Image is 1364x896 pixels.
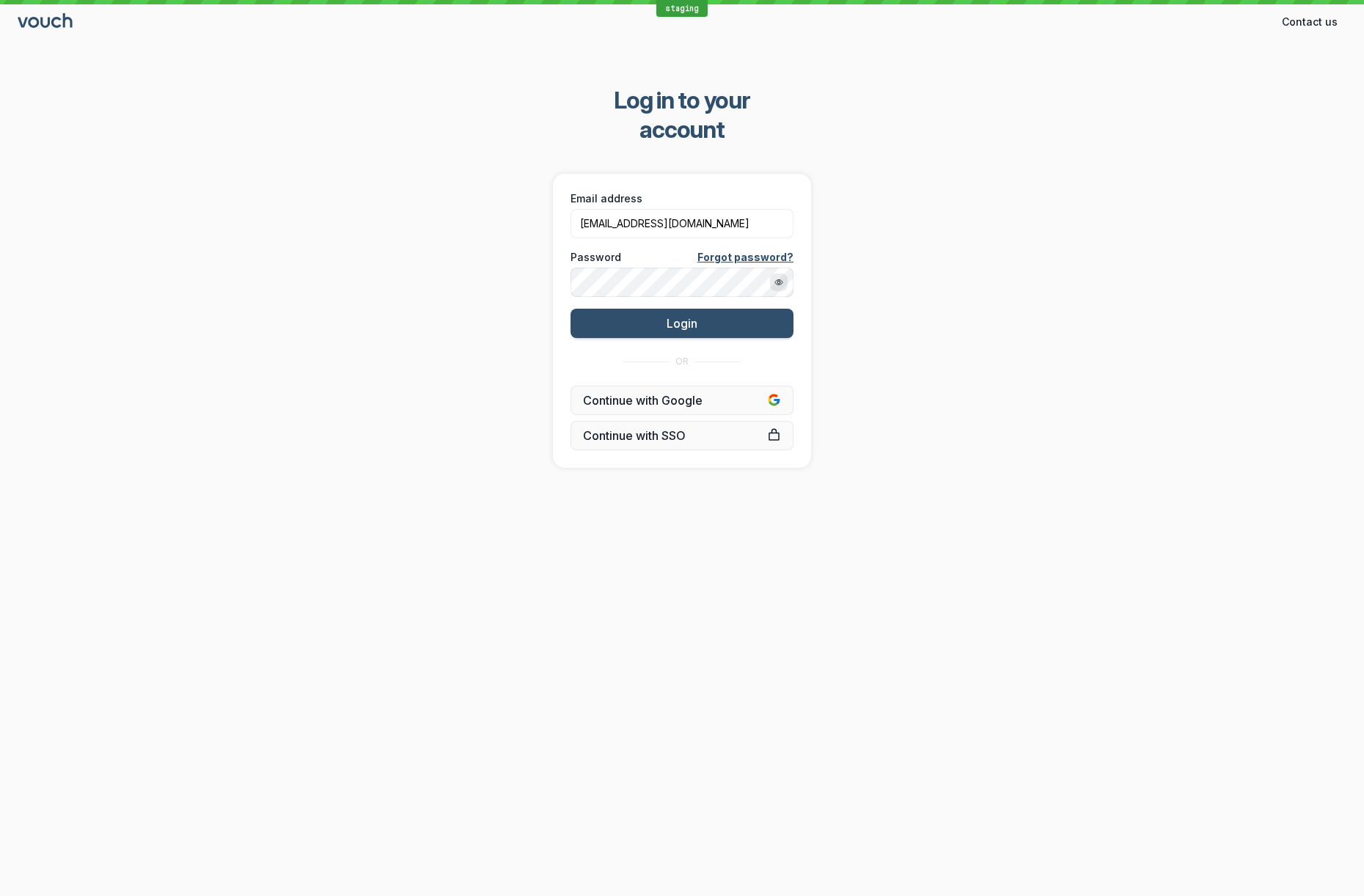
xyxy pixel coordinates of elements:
span: OR [675,356,689,367]
span: Email address [571,191,642,206]
span: Login [667,316,697,331]
button: Login [571,309,793,338]
button: Continue with Google [571,386,793,415]
button: Show password [770,273,788,291]
span: Continue with SSO [583,428,781,443]
span: Continue with Google [583,393,781,408]
span: Password [571,250,621,265]
a: Go to sign in [18,16,75,29]
a: Forgot password? [697,250,793,265]
button: Contact us [1273,10,1346,34]
span: Log in to your account [573,86,792,144]
span: Contact us [1282,15,1338,29]
a: Continue with SSO [571,421,793,450]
